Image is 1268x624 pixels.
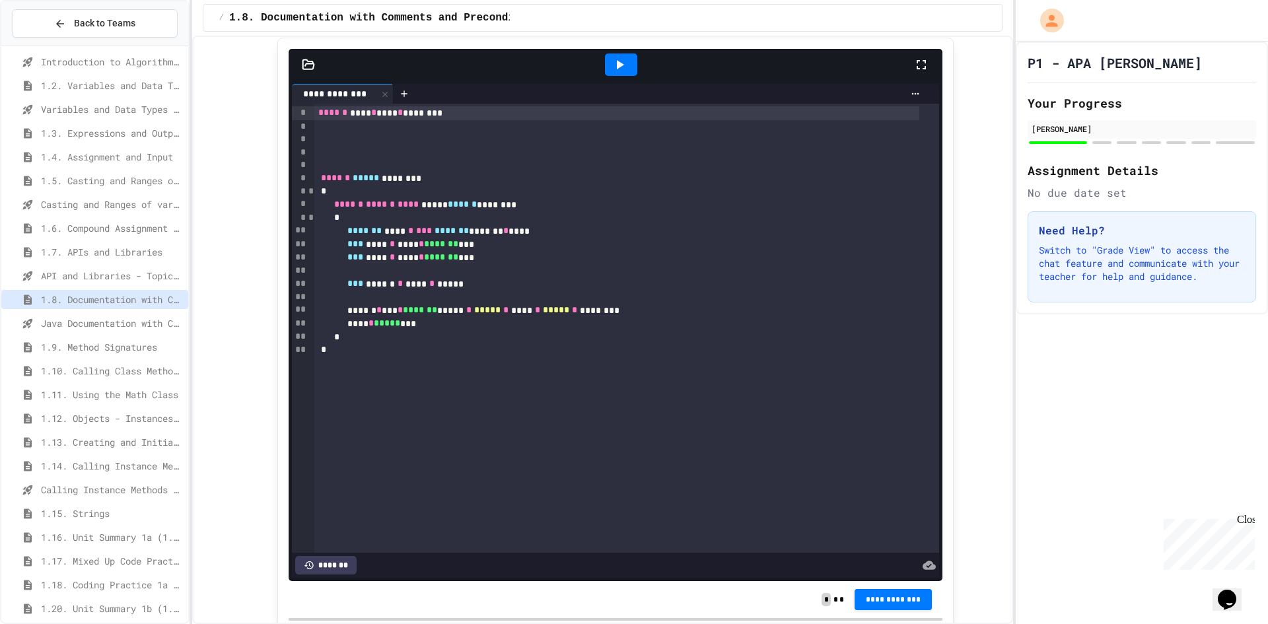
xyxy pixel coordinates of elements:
[1158,514,1255,570] iframe: chat widget
[41,269,183,283] span: API and Libraries - Topic 1.7
[5,5,91,84] div: Chat with us now!Close
[1026,5,1067,36] div: My Account
[41,388,183,401] span: 1.11. Using the Math Class
[1039,223,1245,238] h3: Need Help?
[41,530,183,544] span: 1.16. Unit Summary 1a (1.1-1.6)
[219,13,224,23] span: /
[229,10,546,26] span: 1.8. Documentation with Comments and Preconditions
[1028,185,1256,201] div: No due date set
[41,55,183,69] span: Introduction to Algorithms, Programming, and Compilers
[41,459,183,473] span: 1.14. Calling Instance Methods
[41,221,183,235] span: 1.6. Compound Assignment Operators
[41,126,183,140] span: 1.3. Expressions and Output [New]
[41,340,183,354] span: 1.9. Method Signatures
[41,150,183,164] span: 1.4. Assignment and Input
[41,364,183,378] span: 1.10. Calling Class Methods
[41,316,183,330] span: Java Documentation with Comments - Topic 1.8
[12,9,178,38] button: Back to Teams
[41,578,183,592] span: 1.18. Coding Practice 1a (1.1-1.6)
[1213,571,1255,611] iframe: chat widget
[41,293,183,306] span: 1.8. Documentation with Comments and Preconditions
[1028,94,1256,112] h2: Your Progress
[1039,244,1245,283] p: Switch to "Grade View" to access the chat feature and communicate with your teacher for help and ...
[1028,161,1256,180] h2: Assignment Details
[41,483,183,497] span: Calling Instance Methods - Topic 1.14
[41,506,183,520] span: 1.15. Strings
[41,197,183,211] span: Casting and Ranges of variables - Quiz
[41,174,183,188] span: 1.5. Casting and Ranges of Values
[41,102,183,116] span: Variables and Data Types - Quiz
[41,411,183,425] span: 1.12. Objects - Instances of Classes
[74,17,135,30] span: Back to Teams
[41,79,183,92] span: 1.2. Variables and Data Types
[41,602,183,615] span: 1.20. Unit Summary 1b (1.7-1.15)
[41,435,183,449] span: 1.13. Creating and Initializing Objects: Constructors
[41,554,183,568] span: 1.17. Mixed Up Code Practice 1.1-1.6
[41,245,183,259] span: 1.7. APIs and Libraries
[1032,123,1252,135] div: [PERSON_NAME]
[1028,53,1202,72] h1: P1 - APA [PERSON_NAME]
